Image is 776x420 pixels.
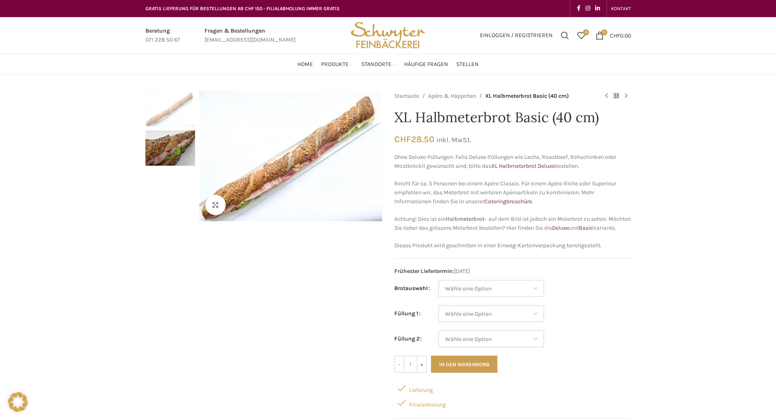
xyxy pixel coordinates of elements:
label: Brotauswahl [394,284,430,293]
a: Häufige Fragen [404,56,448,73]
div: Meine Wunschliste [573,27,589,44]
input: + [417,356,427,373]
input: - [394,356,404,373]
a: Produkte [321,56,353,73]
h1: XL Halbmeterbrot Basic (40 cm) [394,109,631,126]
span: CHF [394,134,411,144]
a: Facebook social link [574,3,583,14]
a: Apéro & Häppchen [428,92,476,101]
span: CHF [610,32,620,39]
img: XL Halbmeterbrot Basic (40 cm) [145,91,195,126]
small: inkl. MwSt. [436,136,471,144]
a: Linkedin social link [593,3,602,14]
label: Füllung 2 [394,334,422,343]
a: 0 CHF0.00 [591,27,635,44]
a: Site logo [348,31,428,38]
p: Ohne Deluxe-Füllungen. Falls Deluxe-Füllungen wie Lachs, Roastbeef, Rohschinken oder Mostbröckli ... [394,153,631,171]
a: Infobox link [145,26,180,45]
bdi: 28.50 [394,134,434,144]
a: Standorte [361,56,396,73]
span: Stellen [456,61,479,68]
span: XL Halbmeterbrot Basic (40 cm) [485,92,569,101]
nav: Breadcrumb [394,91,594,101]
span: Häufige Fragen [404,61,448,68]
a: Suchen [557,27,573,44]
p: Dieses Produkt wird geschnitten in einer Einweg-Kartonverpackung bereitgestellt. [394,241,631,250]
span: Einloggen / Registrieren [480,33,553,38]
a: Next product [621,91,631,101]
span: 0 [583,29,589,35]
span: KONTAKT [611,6,631,11]
a: Home [297,56,313,73]
span: Produkte [321,61,349,68]
a: Stellen [456,56,479,73]
bdi: 0.00 [610,32,631,39]
a: 0 [573,27,589,44]
a: Previous product [602,91,611,101]
a: KONTAKT [611,0,631,17]
a: Infobox link [204,26,296,45]
a: Basic [579,224,593,231]
span: 0 [601,29,607,35]
img: Bäckerei Schwyter [348,17,428,54]
a: Cateringbroschüre [484,198,532,205]
span: Frühester Liefertermin: [394,268,454,275]
span: [DATE] [394,267,631,276]
a: Deluxe [552,224,569,231]
a: Einloggen / Registrieren [476,27,557,44]
div: Main navigation [141,56,635,73]
img: XL Halbmeterbrot Basic (40 cm) – Bild 2 [145,130,195,165]
a: XL Halbmeterbrot Deluxe [491,163,555,169]
a: Instagram social link [583,3,593,14]
label: Füllung 1 [394,309,421,318]
span: Home [297,61,313,68]
button: In den Warenkorb [431,356,497,373]
span: GRATIS LIEFERUNG FÜR BESTELLUNGEN AB CHF 150 - FILIALABHOLUNG IMMER GRATIS [145,6,340,11]
strong: Halbmeterbrot [446,215,484,222]
p: Achtung: Dies ist ein – auf dem Bild ist jedoch ein Meterbrot zu sehen. Möchten Sie lieber das gr... [394,215,631,233]
div: Filialabholung [394,396,631,410]
span: Standorte [361,61,391,68]
a: Startseite [394,92,419,101]
input: Produktmenge [404,356,417,373]
p: Reicht für ca. 5 Personen bei einem Apéro Classic. Für einem Apéro Riche oder Superieur empfehlen... [394,179,631,207]
div: Lieferung [394,381,631,396]
div: Secondary navigation [607,0,635,17]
